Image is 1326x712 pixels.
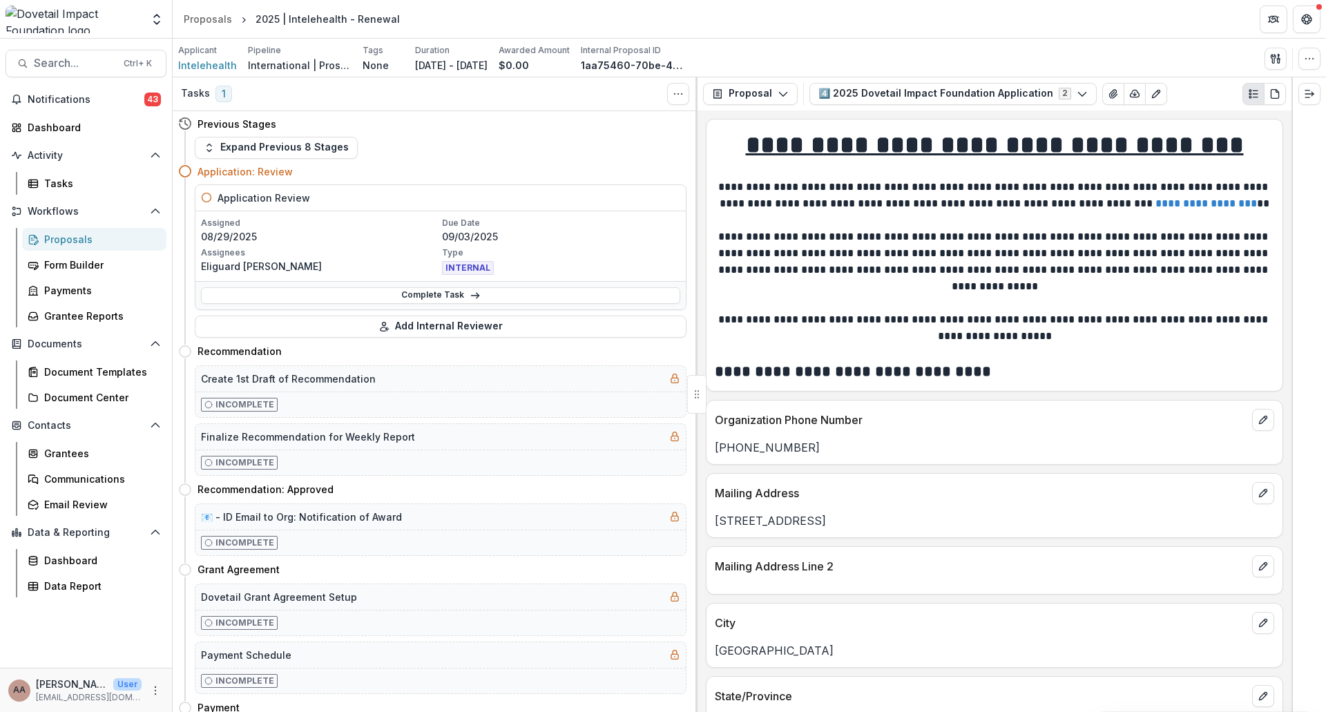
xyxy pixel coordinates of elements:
[715,412,1247,428] p: Organization Phone Number
[1260,6,1287,33] button: Partners
[715,512,1274,529] p: [STREET_ADDRESS]
[44,472,155,486] div: Communications
[1252,612,1274,634] button: edit
[703,83,798,105] button: Proposal
[442,247,680,259] p: Type
[201,287,680,304] a: Complete Task
[28,338,144,350] span: Documents
[198,344,282,358] h4: Recommendation
[1293,6,1320,33] button: Get Help
[415,44,450,57] p: Duration
[6,88,166,110] button: Notifications43
[44,497,155,512] div: Email Review
[215,86,232,102] span: 1
[44,232,155,247] div: Proposals
[715,615,1247,631] p: City
[44,258,155,272] div: Form Builder
[581,44,661,57] p: Internal Proposal ID
[215,617,274,629] p: Incomplete
[6,333,166,355] button: Open Documents
[215,675,274,687] p: Incomplete
[201,217,439,229] p: Assigned
[44,283,155,298] div: Payments
[499,58,529,73] p: $0.00
[215,398,274,411] p: Incomplete
[1102,83,1124,105] button: View Attached Files
[178,9,405,29] nav: breadcrumb
[36,691,142,704] p: [EMAIL_ADDRESS][DOMAIN_NAME]
[442,261,494,275] span: INTERNAL
[201,430,415,444] h5: Finalize Recommendation for Weekly Report
[201,372,376,386] h5: Create 1st Draft of Recommendation
[22,386,166,409] a: Document Center
[201,247,439,259] p: Assignees
[22,305,166,327] a: Grantee Reports
[1252,409,1274,431] button: edit
[6,200,166,222] button: Open Workflows
[44,176,155,191] div: Tasks
[181,88,210,99] h3: Tasks
[248,58,352,73] p: International | Prospects Pipeline
[22,442,166,465] a: Grantees
[22,575,166,597] a: Data Report
[6,521,166,543] button: Open Data & Reporting
[34,57,115,70] span: Search...
[201,648,291,662] h5: Payment Schedule
[1264,83,1286,105] button: PDF view
[195,137,358,159] button: Expand Previous 8 Stages
[715,485,1247,501] p: Mailing Address
[44,309,155,323] div: Grantee Reports
[28,94,144,106] span: Notifications
[256,12,400,26] div: 2025 | Intelehealth - Renewal
[442,229,680,244] p: 09/03/2025
[667,83,689,105] button: Toggle View Cancelled Tasks
[22,279,166,302] a: Payments
[1252,685,1274,707] button: edit
[28,527,144,539] span: Data & Reporting
[6,50,166,77] button: Search...
[44,365,155,379] div: Document Templates
[28,206,144,218] span: Workflows
[178,58,237,73] a: Intelehealth
[198,117,276,131] h4: Previous Stages
[22,360,166,383] a: Document Templates
[198,482,334,497] h4: Recommendation: Approved
[415,58,488,73] p: [DATE] - [DATE]
[715,642,1274,659] p: [GEOGRAPHIC_DATA]
[809,83,1097,105] button: 4️⃣ 2025 Dovetail Impact Foundation Application2
[28,150,144,162] span: Activity
[1252,482,1274,504] button: edit
[22,468,166,490] a: Communications
[499,44,570,57] p: Awarded Amount
[201,510,402,524] h5: 📧 - ID Email to Org: Notification of Award
[144,93,161,106] span: 43
[28,420,144,432] span: Contacts
[6,116,166,139] a: Dashboard
[22,493,166,516] a: Email Review
[147,6,166,33] button: Open entity switcher
[6,6,142,33] img: Dovetail Impact Foundation logo
[178,9,238,29] a: Proposals
[22,253,166,276] a: Form Builder
[715,439,1274,456] p: [PHONE_NUMBER]
[22,172,166,195] a: Tasks
[44,446,155,461] div: Grantees
[6,414,166,436] button: Open Contacts
[1242,83,1265,105] button: Plaintext view
[248,44,281,57] p: Pipeline
[184,12,232,26] div: Proposals
[147,682,164,699] button: More
[218,191,310,205] h5: Application Review
[363,44,383,57] p: Tags
[13,686,26,695] div: Amit Antony Alex
[198,164,293,179] h4: Application: Review
[1145,83,1167,105] button: Edit as form
[44,390,155,405] div: Document Center
[581,58,684,73] p: 1aa75460-70be-4d0a-a469-222c9f4563fc
[113,678,142,691] p: User
[36,677,108,691] p: [PERSON_NAME] [PERSON_NAME]
[195,316,686,338] button: Add Internal Reviewer
[121,56,155,71] div: Ctrl + K
[201,590,357,604] h5: Dovetail Grant Agreement Setup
